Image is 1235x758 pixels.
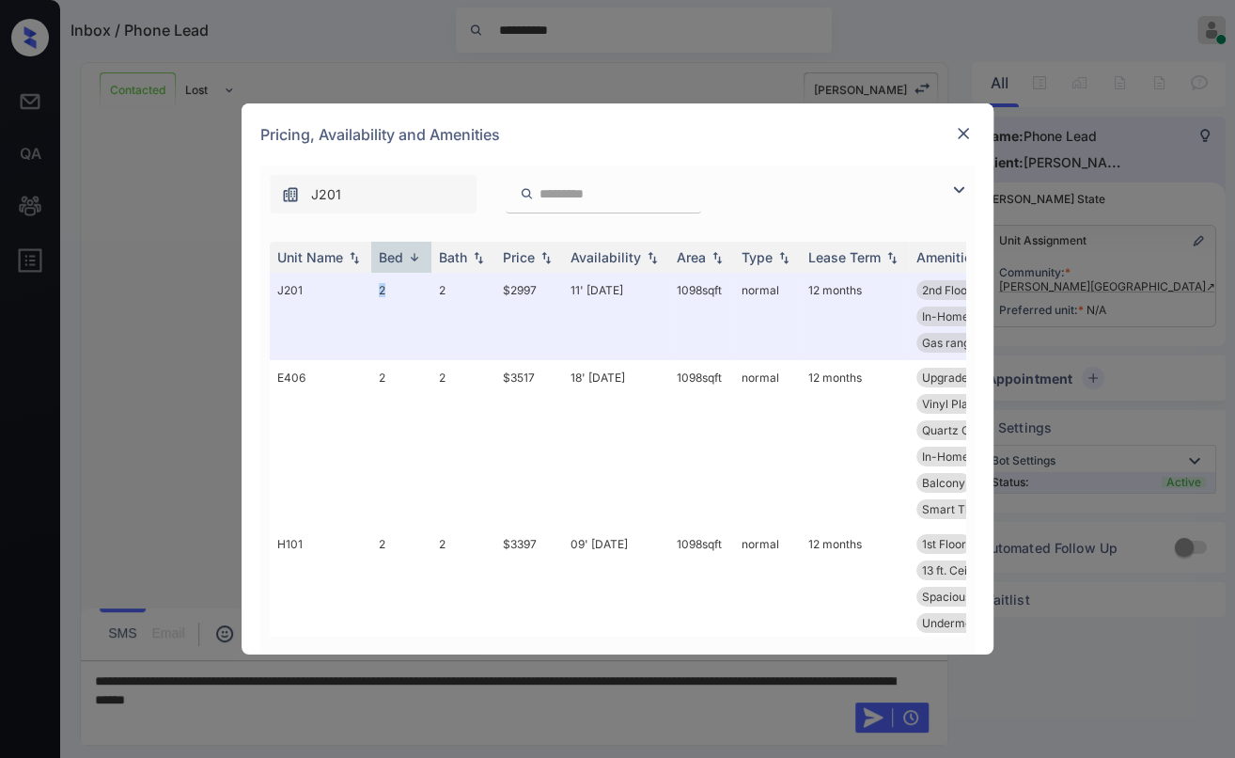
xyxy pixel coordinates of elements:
[669,527,734,693] td: 1098 sqft
[669,360,734,527] td: 1098 sqft
[495,360,563,527] td: $3517
[281,185,300,204] img: icon-zuma
[922,537,966,551] span: 1st Floor
[563,527,669,693] td: 09' [DATE]
[345,251,364,264] img: sorting
[563,360,669,527] td: 18' [DATE]
[922,309,1024,324] span: In-Home Washer ...
[431,273,495,360] td: 2
[947,179,970,201] img: icon-zuma
[742,249,773,265] div: Type
[883,251,901,264] img: sorting
[571,249,641,265] div: Availability
[277,249,343,265] div: Unit Name
[371,527,431,693] td: 2
[270,360,371,527] td: E406
[922,476,965,490] span: Balcony
[379,249,403,265] div: Bed
[734,527,801,693] td: normal
[734,273,801,360] td: normal
[708,251,727,264] img: sorting
[801,273,909,360] td: 12 months
[643,251,662,264] img: sorting
[774,251,793,264] img: sorting
[469,251,488,264] img: sorting
[801,527,909,693] td: 12 months
[431,360,495,527] td: 2
[495,527,563,693] td: $3397
[922,590,1008,604] span: Spacious Closet
[916,249,979,265] div: Amenities
[922,397,1008,411] span: Vinyl Plank - P...
[922,450,1024,464] span: In-Home Washer ...
[439,249,467,265] div: Bath
[371,360,431,527] td: 2
[922,423,1017,437] span: Quartz Countert...
[922,502,1024,516] span: Smart Thermosta...
[495,273,563,360] td: $2997
[677,249,706,265] div: Area
[808,249,881,265] div: Lease Term
[242,103,993,166] div: Pricing, Availability and Amenities
[431,527,495,693] td: 2
[371,273,431,360] td: 2
[537,251,555,264] img: sorting
[270,527,371,693] td: H101
[734,360,801,527] td: normal
[311,184,341,205] span: J201
[922,283,972,297] span: 2nd Floor
[503,249,535,265] div: Price
[922,563,992,577] span: 13 ft. Ceilings
[405,250,424,264] img: sorting
[669,273,734,360] td: 1098 sqft
[520,185,534,202] img: icon-zuma
[922,371,1000,385] span: Upgrades: 2x2
[922,616,1015,630] span: Undermount Sink
[563,273,669,360] td: 11' [DATE]
[954,124,973,143] img: close
[270,273,371,360] td: J201
[801,360,909,527] td: 12 months
[922,336,977,350] span: Gas range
